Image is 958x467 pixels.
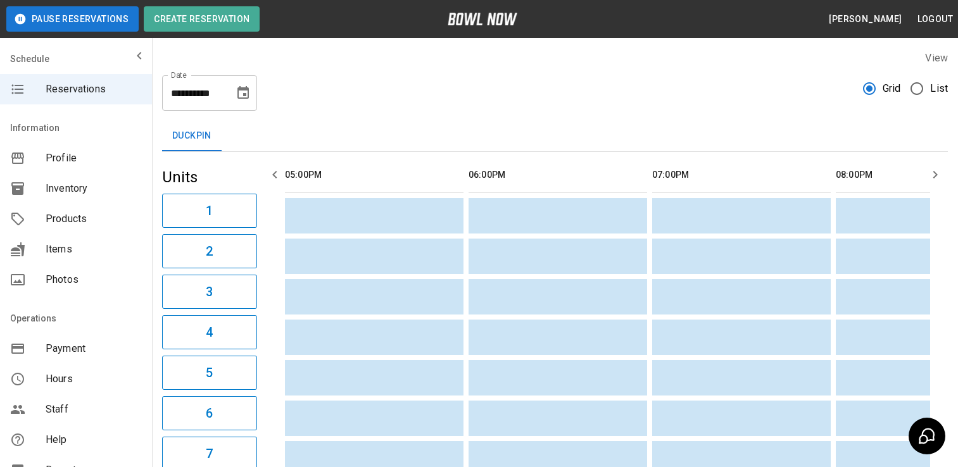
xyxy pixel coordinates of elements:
button: 6 [162,396,257,430]
button: 5 [162,356,257,390]
span: Grid [883,81,901,96]
span: Profile [46,151,142,166]
span: Inventory [46,181,142,196]
span: Reservations [46,82,142,97]
h6: 5 [206,363,213,383]
label: View [925,52,948,64]
th: 06:00PM [469,157,647,193]
h6: 7 [206,444,213,464]
span: Help [46,432,142,447]
button: Duckpin [162,121,222,151]
h6: 3 [206,282,213,302]
span: Products [46,211,142,227]
button: [PERSON_NAME] [824,8,907,31]
button: Pause Reservations [6,6,139,32]
h6: 4 [206,322,213,342]
button: 4 [162,315,257,349]
div: inventory tabs [162,121,948,151]
h6: 1 [206,201,213,221]
span: Photos [46,272,142,287]
span: List [930,81,948,96]
button: Logout [912,8,958,31]
button: 3 [162,275,257,309]
th: 07:00PM [652,157,831,193]
button: Create Reservation [144,6,260,32]
span: Payment [46,341,142,356]
th: 05:00PM [285,157,463,193]
h6: 6 [206,403,213,423]
button: 2 [162,234,257,268]
span: Items [46,242,142,257]
img: logo [448,13,517,25]
button: 1 [162,194,257,228]
span: Hours [46,371,142,387]
h6: 2 [206,241,213,261]
button: Choose date, selected date is Aug 13, 2025 [230,80,256,106]
span: Staff [46,402,142,417]
h5: Units [162,167,257,187]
